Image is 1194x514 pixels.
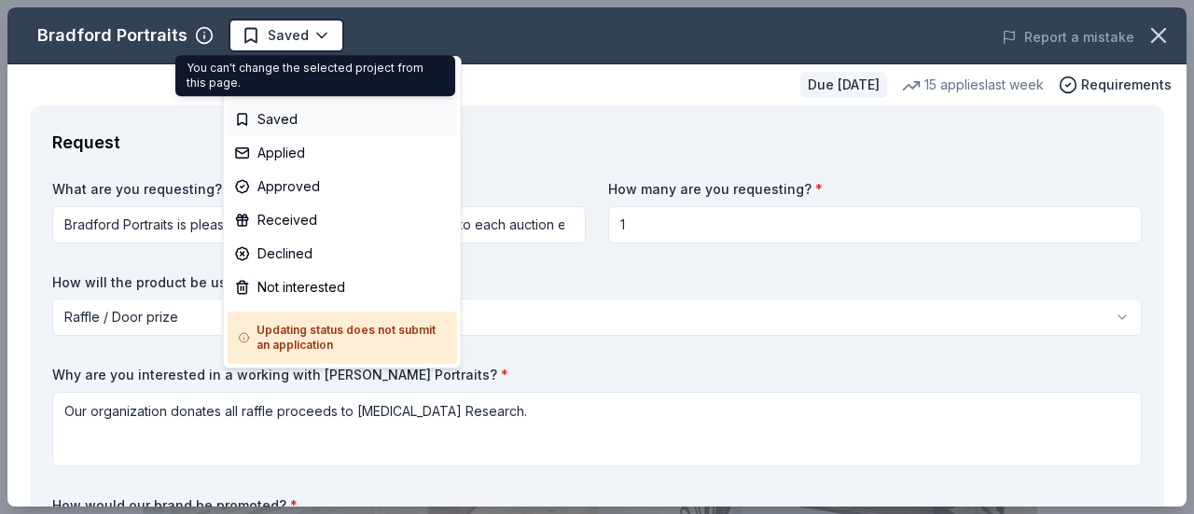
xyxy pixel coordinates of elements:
div: Applied [228,136,457,170]
div: Received [228,203,457,237]
div: Saved [228,103,457,136]
div: Approved [228,170,457,203]
h5: Updating status does not submit an application [239,323,446,353]
span: Murder Mystery Night [247,22,389,45]
div: Declined [228,237,457,271]
div: Update status... [228,61,457,94]
div: Not interested [228,271,457,304]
